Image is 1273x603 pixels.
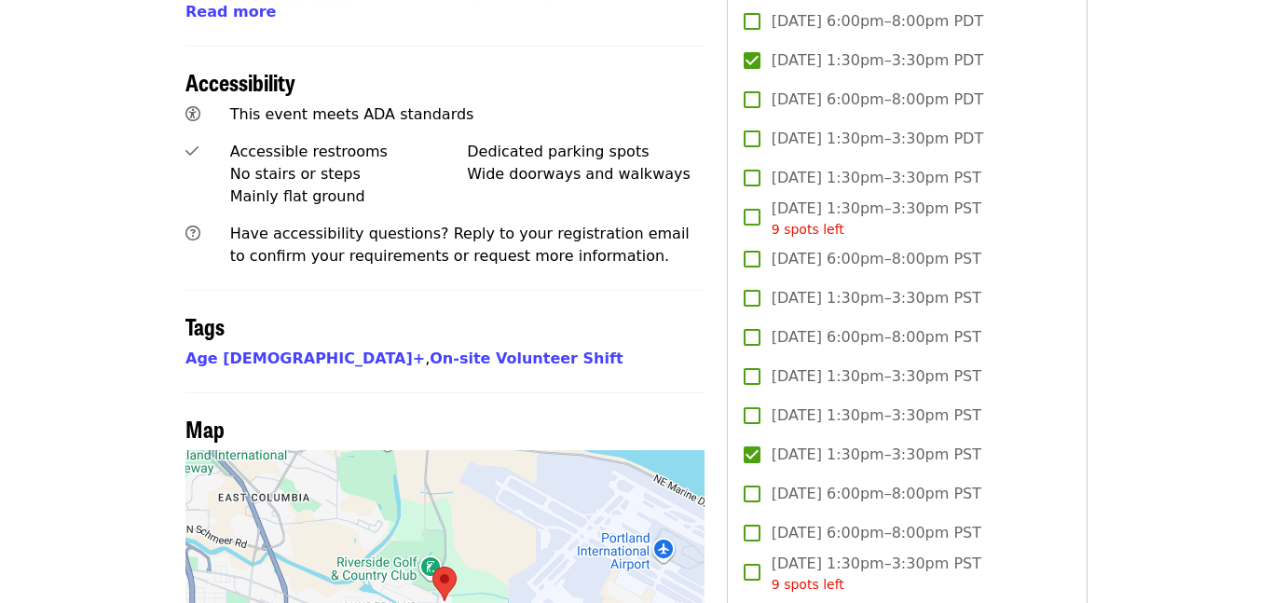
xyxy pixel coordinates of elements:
[185,105,200,123] i: universal-access icon
[230,163,468,185] div: No stairs or steps
[772,287,981,309] span: [DATE] 1:30pm–3:30pm PST
[772,483,981,505] span: [DATE] 6:00pm–8:00pm PST
[185,412,225,445] span: Map
[185,349,425,367] a: Age [DEMOGRAPHIC_DATA]+
[185,143,198,160] i: check icon
[772,553,981,595] span: [DATE] 1:30pm–3:30pm PST
[772,522,981,544] span: [DATE] 6:00pm–8:00pm PST
[772,365,981,388] span: [DATE] 1:30pm–3:30pm PST
[185,3,276,21] span: Read more
[430,349,623,367] a: On-site Volunteer Shift
[772,577,844,592] span: 9 spots left
[772,167,981,189] span: [DATE] 1:30pm–3:30pm PST
[467,163,705,185] div: Wide doorways and walkways
[230,105,474,123] span: This event meets ADA standards
[772,326,981,349] span: [DATE] 6:00pm–8:00pm PST
[772,10,983,33] span: [DATE] 6:00pm–8:00pm PDT
[467,141,705,163] div: Dedicated parking spots
[185,225,200,242] i: question-circle icon
[772,128,983,150] span: [DATE] 1:30pm–3:30pm PDT
[230,185,468,208] div: Mainly flat ground
[230,141,468,163] div: Accessible restrooms
[772,222,844,237] span: 9 spots left
[772,444,981,466] span: [DATE] 1:30pm–3:30pm PST
[772,404,981,427] span: [DATE] 1:30pm–3:30pm PST
[772,248,981,270] span: [DATE] 6:00pm–8:00pm PST
[772,49,983,72] span: [DATE] 1:30pm–3:30pm PDT
[185,349,430,367] span: ,
[185,309,225,342] span: Tags
[185,1,276,23] button: Read more
[185,65,295,98] span: Accessibility
[772,89,983,111] span: [DATE] 6:00pm–8:00pm PDT
[772,198,981,240] span: [DATE] 1:30pm–3:30pm PST
[230,225,690,265] span: Have accessibility questions? Reply to your registration email to confirm your requirements or re...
